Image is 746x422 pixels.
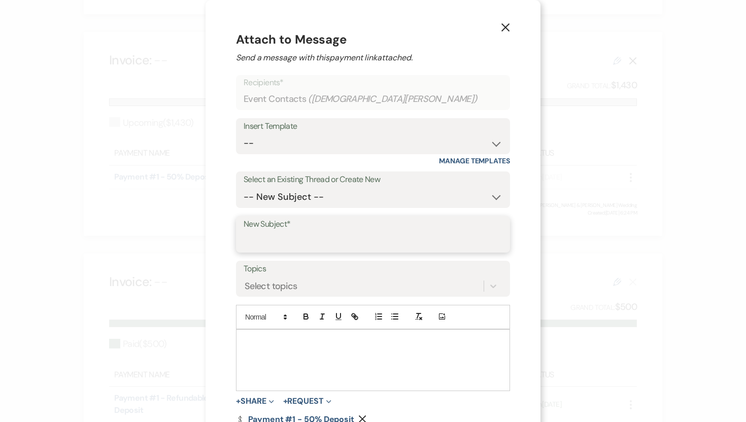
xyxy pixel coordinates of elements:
[308,92,478,106] span: ( [DEMOGRAPHIC_DATA][PERSON_NAME] )
[244,76,502,89] p: Recipients*
[236,397,241,405] span: +
[244,119,502,134] div: Insert Template
[236,52,510,64] h2: Send a message with this payment link attached.
[236,397,274,405] button: Share
[244,89,502,109] div: Event Contacts
[244,217,502,232] label: New Subject*
[236,30,510,49] h4: Attach to Message
[244,262,502,276] label: Topics
[283,397,331,405] button: Request
[244,172,502,187] label: Select an Existing Thread or Create New
[245,279,297,293] div: Select topics
[439,156,510,165] a: Manage Templates
[283,397,288,405] span: +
